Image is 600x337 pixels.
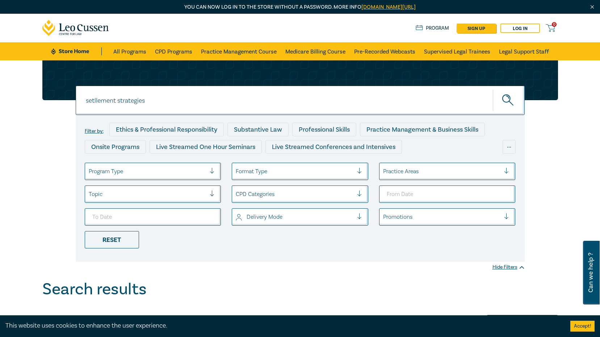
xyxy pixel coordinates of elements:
[236,167,237,175] input: select
[587,245,594,300] span: Can we help ?
[360,123,485,136] div: Practice Management & Business Skills
[500,24,540,33] a: Log in
[203,157,286,171] div: Pre-Recorded Webcasts
[290,157,369,171] div: 10 CPD Point Packages
[236,213,237,221] input: select
[292,123,356,136] div: Professional Skills
[383,213,385,221] input: select
[150,140,262,154] div: Live Streamed One Hour Seminars
[373,157,440,171] div: National Programs
[85,128,104,134] label: Filter by:
[42,3,558,11] p: You can now log in to the store without a password. More info
[155,42,192,60] a: CPD Programs
[570,321,595,332] button: Accept cookies
[503,140,516,154] div: ...
[85,208,221,226] input: To Date
[5,321,559,330] div: This website uses cookies to enhance the user experience.
[383,167,385,175] input: select
[51,47,101,55] a: Store Home
[379,185,516,203] input: From Date
[492,264,525,271] div: Hide Filters
[85,231,139,248] div: Reset
[552,22,557,27] span: 0
[227,123,289,136] div: Substantive Law
[109,123,224,136] div: Ethics & Professional Responsibility
[589,4,595,10] img: Close
[265,140,402,154] div: Live Streamed Conferences and Intensives
[89,190,90,198] input: select
[236,190,237,198] input: select
[416,24,449,32] a: Program
[499,42,549,60] a: Legal Support Staff
[76,86,525,115] input: Search for a program title, program description or presenter name
[85,157,200,171] div: Live Streamed Practical Workshops
[85,140,146,154] div: Onsite Programs
[42,280,147,299] h1: Search results
[424,42,490,60] a: Supervised Legal Trainees
[89,167,90,175] input: select
[361,4,416,10] a: [DOMAIN_NAME][URL]
[201,42,277,60] a: Practice Management Course
[285,42,345,60] a: Medicare Billing Course
[354,42,415,60] a: Pre-Recorded Webcasts
[113,42,146,60] a: All Programs
[457,24,496,33] a: sign up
